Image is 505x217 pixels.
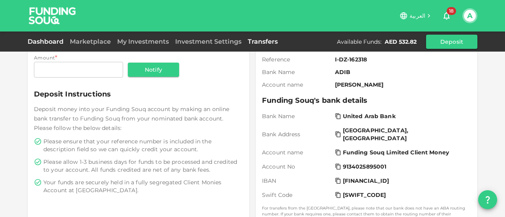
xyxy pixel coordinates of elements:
span: Reference [262,56,332,63]
span: Deposit money into your Funding Souq account by making an online bank transfer to Funding Souq fr... [34,106,229,132]
span: Funding Souq's bank details [262,95,471,106]
a: Dashboard [28,38,67,45]
button: A [464,10,476,22]
input: amount [34,62,123,78]
a: Marketplace [67,38,114,45]
button: Deposit [426,35,477,49]
div: AED 532.82 [385,38,417,46]
button: Notify [128,63,179,77]
span: Please allow 1-3 business days for funds to be processed and credited to your account. All funds ... [43,158,241,174]
span: 9134025895001 [343,163,387,171]
span: Swift Code [262,191,332,199]
button: question [478,190,497,209]
span: [SWIFT_CODE] [343,191,386,199]
span: United Arab Bank [343,112,396,120]
span: [GEOGRAPHIC_DATA], [GEOGRAPHIC_DATA] [343,126,466,142]
span: I-DZ-162318 [335,56,468,63]
a: Transfers [245,38,281,45]
span: Deposit Instructions [34,89,243,100]
button: 18 [439,8,454,24]
span: Amount [34,55,55,61]
div: Available Funds : [337,38,382,46]
span: Account name [262,148,332,156]
span: Funding Souq Limited Client Money [343,148,449,156]
span: [PERSON_NAME] [335,81,468,89]
span: IBAN [262,177,332,185]
span: Bank Name [262,112,332,120]
span: Your funds are securely held in a fully segregated Client Monies Account at [GEOGRAPHIC_DATA]. [43,178,241,194]
span: Bank Name [262,68,332,76]
span: Please ensure that your reference number is included in the description field so we can quickly c... [43,137,241,153]
span: Account name [262,81,332,89]
a: My Investments [114,38,172,45]
span: 18 [447,7,456,15]
span: Bank Address [262,130,332,138]
a: Investment Settings [172,38,245,45]
span: العربية [410,12,425,19]
span: Account No [262,163,332,171]
span: ADIB [335,68,468,76]
span: [FINANCIAL_ID] [343,177,389,185]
